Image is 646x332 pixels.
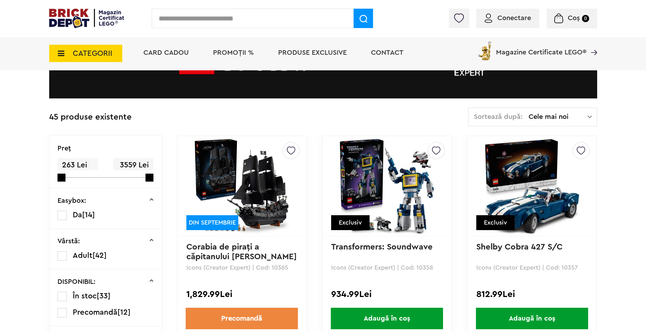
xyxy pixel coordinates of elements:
div: 812.99Lei [476,290,587,299]
span: Coș [568,15,580,21]
p: Preţ [57,145,71,152]
p: Icons (Creator Expert) | Cod: 10365 [186,264,298,271]
img: Transformers: Soundwave [338,138,435,235]
a: Corabia de piraţi a căpitanului [PERSON_NAME] [186,243,297,261]
a: PROMOȚII % [213,49,254,56]
div: 45 produse existente [49,107,132,127]
span: Adult [73,252,92,259]
div: 934.99Lei [331,290,442,299]
a: Card Cadou [143,49,189,56]
p: Icons (Creator Expert) | Cod: 10357 [476,264,587,271]
span: 3559 Lei [113,158,153,172]
div: DIN SEPTEMBRIE [186,215,238,230]
div: 1,829.99Lei [186,290,298,299]
img: Shelby Cobra 427 S/C [484,138,581,235]
span: 263 Lei [57,158,98,172]
small: 0 [582,15,589,22]
span: Conectare [497,15,531,21]
img: Corabia de piraţi a căpitanului Jack Sparrow [193,138,290,235]
a: Contact [371,49,404,56]
span: Adaugă în coș [476,308,588,329]
p: Vârstă: [57,238,80,245]
span: Sortează după: [474,113,523,120]
span: [33] [97,292,110,300]
p: DISPONIBIL: [57,278,96,285]
div: Exclusiv [476,215,515,230]
span: CATEGORII [73,50,112,57]
span: În stoc [73,292,97,300]
p: Icons (Creator Expert) | Cod: 10358 [331,264,442,271]
div: Exclusiv [331,215,370,230]
span: Da [73,211,82,219]
span: [42] [92,252,107,259]
span: Cele mai noi [529,113,587,120]
span: Magazine Certificate LEGO® [496,40,586,56]
span: Adaugă în coș [331,308,443,329]
a: Adaugă în coș [322,308,451,329]
span: [12] [117,308,131,316]
a: Conectare [485,15,531,21]
a: Shelby Cobra 427 S/C [476,243,563,251]
a: Magazine Certificate LEGO® [586,40,597,47]
p: Easybox: [57,197,86,204]
a: Produse exclusive [278,49,347,56]
span: [14] [82,211,95,219]
a: Adaugă în coș [468,308,596,329]
a: Precomandă [186,308,298,329]
span: Precomandă [73,308,117,316]
a: Transformers: Soundwave [331,243,433,251]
